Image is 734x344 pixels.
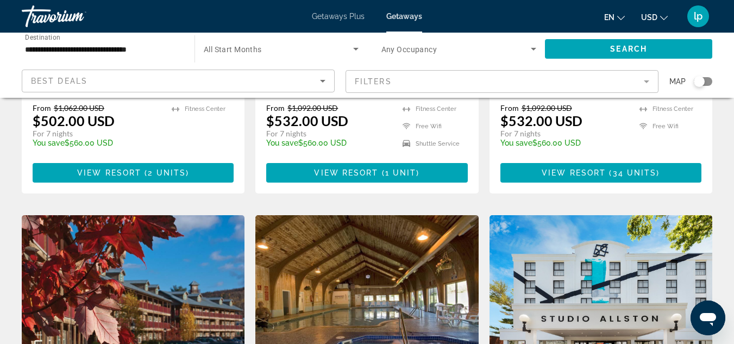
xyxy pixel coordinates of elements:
[266,163,467,183] button: View Resort(1 unit)
[500,139,629,147] p: $560.00 USD
[606,168,660,177] span: ( )
[669,74,686,89] span: Map
[141,168,189,177] span: ( )
[416,105,456,112] span: Fitness Center
[522,103,572,112] span: $1,092.00 USD
[653,105,693,112] span: Fitness Center
[346,70,658,93] button: Filter
[266,112,348,129] p: $532.00 USD
[266,139,391,147] p: $560.00 USD
[416,123,442,130] span: Free Wifi
[500,103,519,112] span: From
[148,168,186,177] span: 2 units
[266,129,391,139] p: For 7 nights
[613,168,657,177] span: 34 units
[500,129,629,139] p: For 7 nights
[312,12,365,21] a: Getaways Plus
[33,112,115,129] p: $502.00 USD
[641,13,657,22] span: USD
[542,168,606,177] span: View Resort
[77,168,141,177] span: View Resort
[653,123,679,130] span: Free Wifi
[694,11,702,22] span: lp
[204,45,262,54] span: All Start Months
[266,139,298,147] span: You save
[54,103,104,112] span: $1,062.00 USD
[500,163,701,183] button: View Resort(34 units)
[684,5,712,28] button: User Menu
[641,9,668,25] button: Change currency
[691,301,725,335] iframe: Botón para iniciar la ventana de mensajería
[25,33,60,41] span: Destination
[33,129,161,139] p: For 7 nights
[545,39,712,59] button: Search
[385,168,417,177] span: 1 unit
[266,103,285,112] span: From
[416,140,460,147] span: Shuttle Service
[381,45,437,54] span: Any Occupancy
[33,163,234,183] button: View Resort(2 units)
[185,105,225,112] span: Fitness Center
[386,12,422,21] a: Getaways
[604,9,625,25] button: Change language
[604,13,614,22] span: en
[314,168,378,177] span: View Resort
[22,2,130,30] a: Travorium
[33,139,161,147] p: $560.00 USD
[610,45,647,53] span: Search
[500,139,532,147] span: You save
[500,112,582,129] p: $532.00 USD
[33,103,51,112] span: From
[379,168,420,177] span: ( )
[33,139,65,147] span: You save
[287,103,338,112] span: $1,092.00 USD
[31,74,325,87] mat-select: Sort by
[31,77,87,85] span: Best Deals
